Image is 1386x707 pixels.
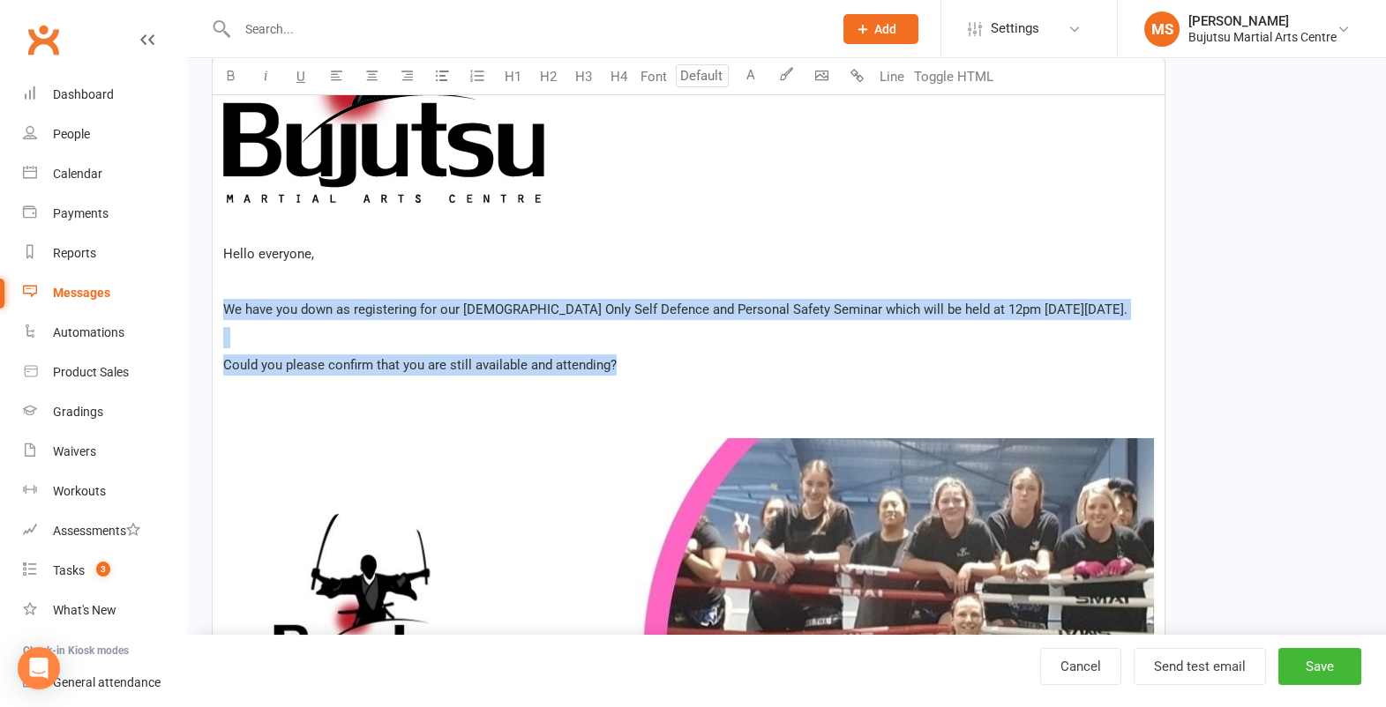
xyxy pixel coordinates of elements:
[23,115,186,154] a: People
[23,392,186,432] a: Gradings
[566,59,601,94] button: H3
[991,9,1039,48] span: Settings
[53,405,103,419] div: Gradings
[23,194,186,234] a: Payments
[874,22,896,36] span: Add
[910,59,998,94] button: Toggle HTML
[601,59,636,94] button: H4
[495,59,530,94] button: H1
[23,551,186,591] a: Tasks 3
[296,69,305,85] span: U
[1278,648,1361,685] button: Save
[21,18,65,62] a: Clubworx
[53,246,96,260] div: Reports
[232,17,820,41] input: Search...
[53,603,116,617] div: What's New
[53,87,114,101] div: Dashboard
[223,357,617,373] span: Could you please confirm that you are still available and attending?
[283,59,318,94] button: U
[1134,648,1266,685] button: Send test email
[636,59,671,94] button: Font
[53,325,124,339] div: Automations
[676,64,729,87] input: Default
[530,59,566,94] button: H2
[23,273,186,313] a: Messages
[23,663,186,703] a: General attendance kiosk mode
[53,127,90,141] div: People
[53,286,110,300] div: Messages
[23,591,186,630] a: What's New
[53,167,102,181] div: Calendar
[53,563,85,577] div: Tasks
[1188,13,1337,29] div: [PERSON_NAME]
[1040,648,1121,685] a: Cancel
[18,647,60,689] div: Open Intercom Messenger
[53,365,129,379] div: Product Sales
[23,432,186,472] a: Waivers
[53,484,106,498] div: Workouts
[874,59,910,94] button: Line
[23,234,186,273] a: Reports
[53,524,140,538] div: Assessments
[843,14,918,44] button: Add
[223,301,1128,317] span: We have you down as registering for our [DEMOGRAPHIC_DATA] Only Self Defence and Personal Safety ...
[53,206,109,220] div: Payments
[1188,29,1337,45] div: Bujutsu Martial Arts Centre
[23,154,186,194] a: Calendar
[96,562,110,577] span: 3
[23,353,186,392] a: Product Sales
[53,444,96,458] div: Waivers
[733,59,768,94] button: A
[23,472,186,511] a: Workouts
[23,75,186,115] a: Dashboard
[23,313,186,353] a: Automations
[53,675,161,689] div: General attendance
[1144,11,1180,47] div: MS
[223,246,314,262] span: Hello everyone,
[23,511,186,551] a: Assessments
